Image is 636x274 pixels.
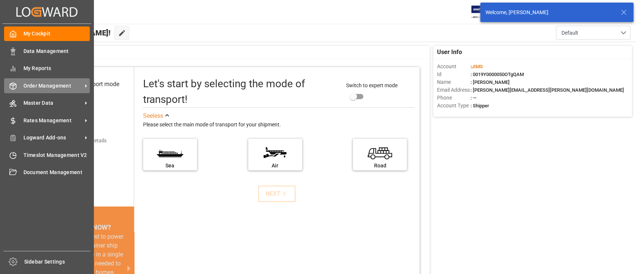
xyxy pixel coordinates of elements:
span: Rates Management [23,117,82,125]
div: Road [357,162,403,170]
div: Air [252,162,298,170]
div: Welcome, [PERSON_NAME] [485,9,614,16]
div: See less [143,111,163,120]
span: : [471,64,483,69]
div: Let's start by selecting the mode of transport! [143,76,339,107]
button: NEXT [258,186,295,202]
span: User Info [437,48,462,57]
span: Phone [437,94,471,102]
span: Document Management [23,169,90,176]
span: Logward Add-ons [23,134,82,142]
div: Select transport mode [61,80,119,89]
img: Exertis%20JAM%20-%20Email%20Logo.jpg_1722504956.jpg [471,6,497,19]
span: Account Type [437,102,471,110]
span: Master Data [23,99,82,107]
a: Document Management [4,165,90,180]
span: : Shipper [471,103,489,108]
span: Order Management [23,82,82,90]
a: Data Management [4,44,90,58]
a: My Reports [4,61,90,76]
span: My Reports [23,64,90,72]
span: My Cockpit [23,30,90,38]
span: Sidebar Settings [24,258,91,266]
span: Timeslot Management V2 [23,151,90,159]
span: Id [437,70,471,78]
span: Default [561,29,578,37]
div: Sea [147,162,193,170]
span: : [PERSON_NAME] [471,79,510,85]
span: Name [437,78,471,86]
span: : [PERSON_NAME][EMAIL_ADDRESS][PERSON_NAME][DOMAIN_NAME] [471,87,624,93]
span: : — [471,95,477,101]
a: Timeslot Management V2 [4,148,90,162]
span: Switch to expert mode [346,82,398,88]
span: Email Address [437,86,471,94]
span: Data Management [23,47,90,55]
span: JIMS [472,64,483,69]
span: Account [437,63,471,70]
div: NEXT [266,189,288,198]
div: Please select the main mode of transport for your shipment. [143,120,415,129]
span: : 0019Y0000050OTgQAM [471,72,524,77]
button: open menu [556,26,630,40]
a: My Cockpit [4,26,90,41]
